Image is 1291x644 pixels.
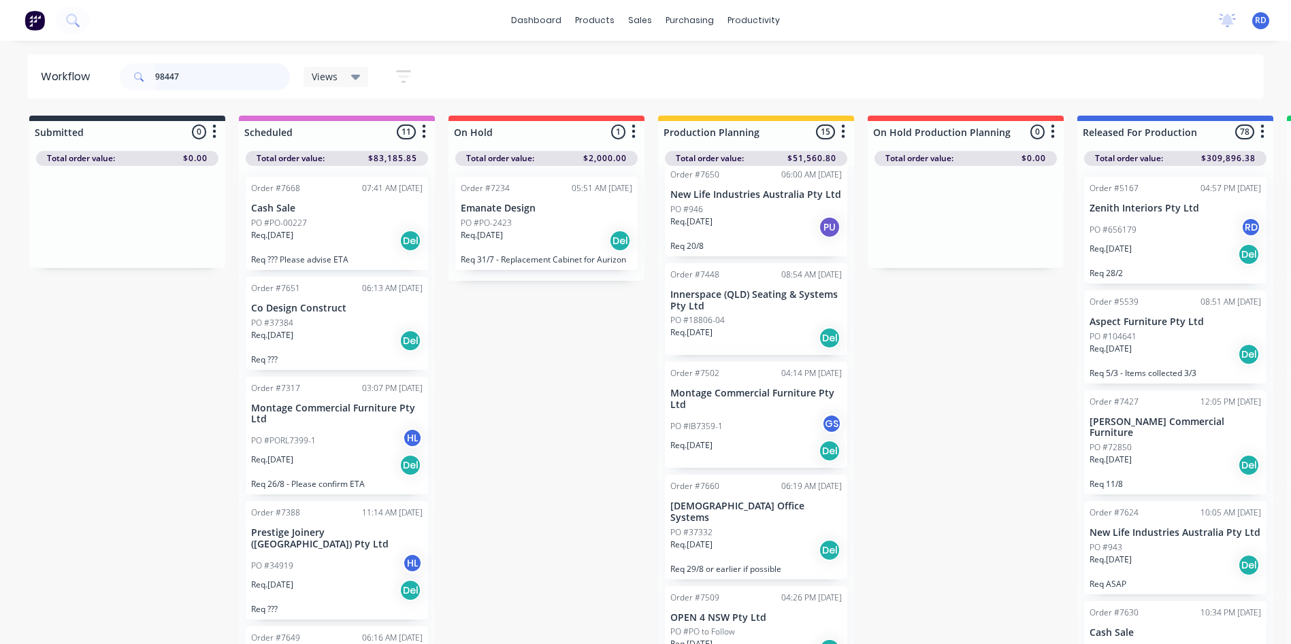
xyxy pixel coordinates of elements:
div: Del [399,330,421,352]
p: Montage Commercial Furniture Pty Ltd [670,388,842,411]
span: Total order value: [885,152,953,165]
div: Order #766006:19 AM [DATE][DEMOGRAPHIC_DATA] Office SystemsPO #37332Req.[DATE]DelReq 29/8 or earl... [665,475,847,579]
div: Order #7649 [251,632,300,644]
div: Order #7448 [670,269,719,281]
p: Req. [DATE] [251,454,293,466]
div: Order #7317 [251,382,300,394]
p: PO #18806-04 [670,314,725,326]
p: Req. [DATE] [670,216,713,228]
div: 12:05 PM [DATE] [1200,396,1261,408]
div: 06:13 AM [DATE] [362,282,423,294]
div: Order #7651 [251,282,300,294]
span: Total order value: [257,152,325,165]
p: New Life Industries Australia Pty Ltd [670,189,842,201]
div: PU [819,216,840,238]
div: Order #7660 [670,480,719,492]
div: Order #762410:05 AM [DATE]New Life Industries Australia Pty LtdPO #943Req.[DATE]DelReq ASAP [1084,501,1267,594]
div: Order #516704:57 PM [DATE]Zenith Interiors Pty LtdPO #656179RDReq.[DATE]DelReq 28/2 [1084,177,1267,284]
div: Del [819,440,840,462]
p: OPEN 4 NSW Pty Ltd [670,612,842,624]
div: 04:26 PM [DATE] [781,592,842,604]
p: PO #PORL7399-1 [251,435,316,447]
p: PO #656179 [1090,224,1137,236]
p: PO #104641 [1090,331,1137,343]
p: Co Design Construct [251,303,423,314]
p: PO #PO-2423 [461,217,512,229]
div: Order #744808:54 AM [DATE]Innerspace (QLD) Seating & Systems Pty LtdPO #18806-04Req.[DATE]Del [665,263,847,356]
div: products [568,10,621,31]
div: Del [1238,554,1260,576]
p: Req 29/8 or earlier if possible [670,564,842,574]
div: 04:57 PM [DATE] [1200,182,1261,194]
p: [PERSON_NAME] Commercial Furniture [1090,416,1261,439]
div: Del [1238,243,1260,265]
p: Req. [DATE] [1090,343,1132,355]
div: GS [821,413,842,434]
p: Req. [DATE] [670,326,713,339]
span: Total order value: [676,152,744,165]
div: 03:07 PM [DATE] [362,382,423,394]
p: Innerspace (QLD) Seating & Systems Pty Ltd [670,289,842,312]
p: Req. [DATE] [461,229,503,241]
span: Total order value: [1095,152,1163,165]
div: 11:14 AM [DATE] [362,507,423,519]
div: 06:19 AM [DATE] [781,480,842,492]
div: productivity [721,10,787,31]
span: $0.00 [183,152,208,165]
div: Order #742712:05 PM [DATE][PERSON_NAME] Commercial FurniturePO #72850Req.[DATE]DelReq 11/8 [1084,390,1267,495]
div: Order #5167 [1090,182,1139,194]
div: 06:00 AM [DATE] [781,169,842,181]
div: Del [819,539,840,561]
p: Req. [DATE] [1090,243,1132,255]
p: Zenith Interiors Pty Ltd [1090,203,1261,214]
div: Order #766807:41 AM [DATE]Cash SalePO #PO-00227Req.[DATE]DelReq ??? Please advise ETA [246,177,428,270]
div: Del [609,230,631,252]
div: Order #553908:51 AM [DATE]Aspect Furniture Pty LtdPO #104641Req.[DATE]DelReq 5/3 - Items collecte... [1084,290,1267,384]
div: Order #7630 [1090,607,1139,619]
div: RD [1241,217,1261,237]
div: Order #7234 [461,182,510,194]
div: 10:34 PM [DATE] [1200,607,1261,619]
span: $309,896.38 [1201,152,1256,165]
p: Req. [DATE] [251,229,293,241]
div: Order #723405:51 AM [DATE]Emanate DesignPO #PO-2423Req.[DATE]DelReq 31/7 - Replacement Cabinet fo... [455,177,638,270]
p: Req ??? Please advise ETA [251,254,423,265]
div: Order #7388 [251,507,300,519]
p: Req. [DATE] [670,439,713,452]
span: $83,185.85 [368,152,417,165]
div: Del [1238,454,1260,476]
div: 08:54 AM [DATE] [781,269,842,281]
div: 06:16 AM [DATE] [362,632,423,644]
div: Order #750204:14 PM [DATE]Montage Commercial Furniture Pty LtdPO #IB7359-1GSReq.[DATE]Del [665,362,847,468]
input: Search for orders... [155,63,290,90]
p: Req 20/8 [670,241,842,251]
p: Req. [DATE] [251,329,293,341]
p: PO #IB7359-1 [670,420,723,433]
div: Order #7668 [251,182,300,194]
div: 04:14 PM [DATE] [781,367,842,379]
div: 07:41 AM [DATE] [362,182,423,194]
p: Req. [DATE] [670,539,713,551]
p: Req. [DATE] [251,579,293,591]
div: Del [399,230,421,252]
div: Del [399,579,421,601]
p: Cash Sale [1090,627,1261,639]
p: Req 26/8 - Please confirm ETA [251,479,423,489]
p: Cash Sale [251,203,423,214]
div: Order #7650 [670,169,719,181]
p: PO #PO to Follow [670,626,735,638]
p: PO #72850 [1090,441,1132,454]
p: New Life Industries Australia Pty Ltd [1090,527,1261,539]
div: Order #7624 [1090,507,1139,519]
p: PO #34919 [251,560,293,572]
img: Factory [24,10,45,31]
span: RD [1255,14,1267,27]
div: sales [621,10,659,31]
div: Order #7427 [1090,396,1139,408]
p: PO #37384 [251,317,293,329]
p: Req ASAP [1090,579,1261,589]
span: Total order value: [466,152,534,165]
p: Req. [DATE] [1090,554,1132,566]
p: PO #PO-00227 [251,217,307,229]
span: $2,000.00 [583,152,627,165]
